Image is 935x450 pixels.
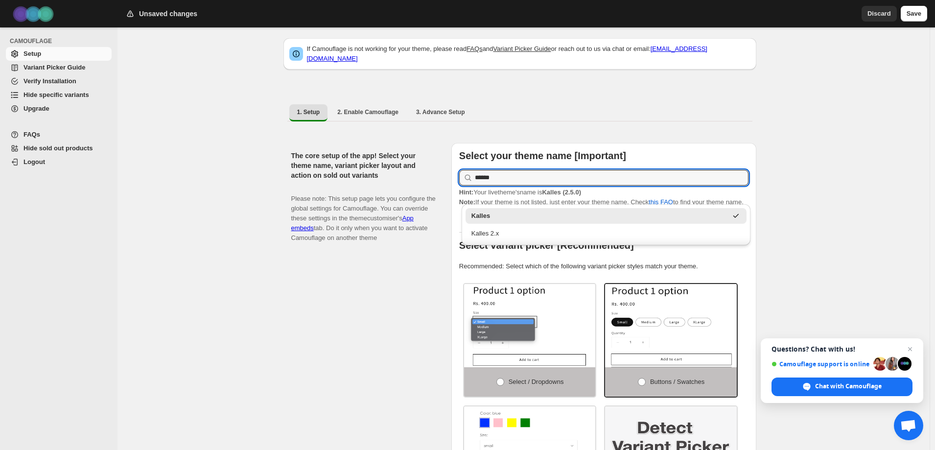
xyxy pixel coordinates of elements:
span: Select / Dropdowns [509,378,564,385]
b: Select your theme name [Important] [459,150,626,161]
span: 1. Setup [297,108,320,116]
p: If Camouflage is not working for your theme, please read and or reach out to us via chat or email: [307,44,750,64]
span: Upgrade [23,105,49,112]
a: FAQs [467,45,483,52]
span: Logout [23,158,45,166]
a: Verify Installation [6,74,112,88]
p: If your theme is not listed, just enter your theme name. Check to find your theme name. [459,188,748,207]
a: Variant Picker Guide [6,61,112,74]
span: Your live theme's name is [459,189,581,196]
a: Hide specific variants [6,88,112,102]
a: Upgrade [6,102,112,116]
span: 3. Advance Setup [416,108,465,116]
img: Buttons / Swatches [605,284,737,367]
h2: Unsaved changes [139,9,197,19]
span: Chat with Camouflage [815,382,882,391]
a: Setup [6,47,112,61]
li: Kalles 2.x [462,224,751,241]
strong: Hint: [459,189,474,196]
img: Select / Dropdowns [464,284,596,367]
span: Hide sold out products [23,144,93,152]
a: Open chat [894,411,923,440]
a: Hide sold out products [6,142,112,155]
div: Kalles 2.x [471,229,741,238]
span: Save [907,9,921,19]
strong: Note: [459,198,475,206]
a: Logout [6,155,112,169]
a: FAQs [6,128,112,142]
li: Kalles [462,208,751,224]
span: 2. Enable Camouflage [337,108,398,116]
p: Please note: This setup page lets you configure the global settings for Camouflage. You can overr... [291,184,436,243]
a: Variant Picker Guide [493,45,551,52]
button: Discard [862,6,897,22]
span: Buttons / Swatches [650,378,704,385]
a: this FAQ [649,198,673,206]
span: Verify Installation [23,77,76,85]
strong: Kalles (2.5.0) [542,189,581,196]
span: CAMOUFLAGE [10,37,113,45]
h2: The core setup of the app! Select your theme name, variant picker layout and action on sold out v... [291,151,436,180]
span: FAQs [23,131,40,138]
span: Hide specific variants [23,91,89,98]
span: Setup [23,50,41,57]
p: Recommended: Select which of the following variant picker styles match your theme. [459,261,748,271]
span: Chat with Camouflage [771,378,912,396]
span: Discard [867,9,891,19]
div: Kalles [471,211,727,221]
b: Select variant picker [Recommended] [459,240,634,251]
span: Questions? Chat with us! [771,345,912,353]
span: Camouflage support is online [771,360,870,368]
span: Variant Picker Guide [23,64,85,71]
button: Save [901,6,927,22]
